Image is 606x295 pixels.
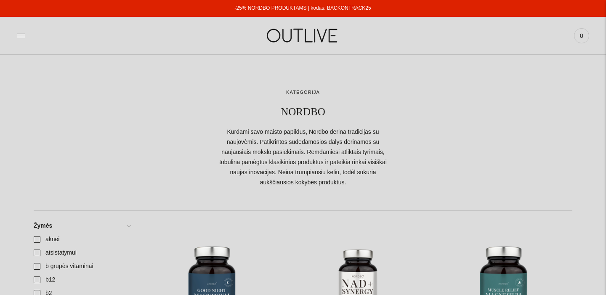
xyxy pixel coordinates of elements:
[29,233,135,246] a: aknei
[29,246,135,260] a: atsistatymui
[29,273,135,287] a: b12
[29,219,135,233] a: Žymės
[29,260,135,273] a: b grupės vitaminai
[234,5,371,11] a: -25% NORDBO PRODUKTAMS | kodas: BACKONTRACK25
[250,21,356,50] img: OUTLIVE
[576,30,587,42] span: 0
[574,27,589,45] a: 0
